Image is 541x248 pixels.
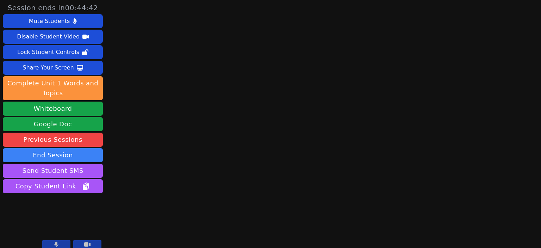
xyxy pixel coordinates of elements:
[3,148,103,162] button: End Session
[3,30,103,44] button: Disable Student Video
[65,4,98,12] time: 00:44:42
[3,117,103,131] a: Google Doc
[3,102,103,116] button: Whiteboard
[29,16,70,27] div: Mute Students
[3,76,103,100] button: Complete Unit 1 Words and Topics
[17,47,79,58] div: Lock Student Controls
[3,164,103,178] button: Send Student SMS
[3,45,103,59] button: Lock Student Controls
[15,181,90,191] span: Copy Student Link
[3,179,103,193] button: Copy Student Link
[3,14,103,28] button: Mute Students
[3,133,103,147] a: Previous Sessions
[3,61,103,75] button: Share Your Screen
[8,3,98,13] span: Session ends in
[17,31,79,42] div: Disable Student Video
[23,62,74,73] div: Share Your Screen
